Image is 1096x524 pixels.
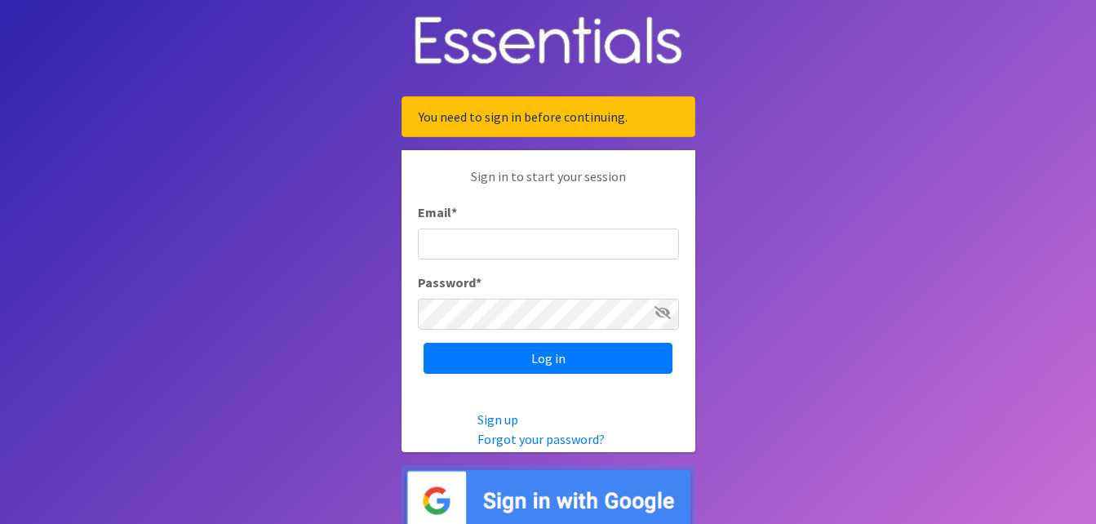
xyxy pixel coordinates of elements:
[476,274,481,291] abbr: required
[402,96,695,137] div: You need to sign in before continuing.
[477,431,605,447] a: Forgot your password?
[418,167,679,202] p: Sign in to start your session
[418,273,481,292] label: Password
[477,411,518,428] a: Sign up
[418,202,457,222] label: Email
[424,343,672,374] input: Log in
[451,204,457,220] abbr: required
